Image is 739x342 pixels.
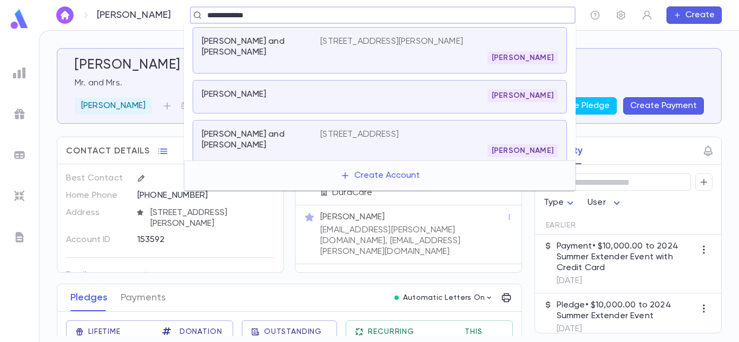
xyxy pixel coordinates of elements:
span: User [588,198,606,207]
span: Earlier [546,221,576,230]
p: DuraCare [332,187,372,198]
span: Contact Details [66,146,150,157]
button: Create Payment [623,97,704,115]
div: User [588,192,623,213]
button: Create Pledge [543,97,617,115]
button: Payments [121,284,166,311]
img: reports_grey.c525e4749d1bce6a11f5fe2a8de1b229.svg [13,66,26,79]
p: [EMAIL_ADDRESS][PERSON_NAME][DOMAIN_NAME], [EMAIL_ADDRESS][PERSON_NAME][DOMAIN_NAME] [320,225,506,257]
p: [PERSON_NAME] and [PERSON_NAME] [202,129,307,151]
img: home_white.a664292cf8c1dea59945f0da9f25487c.svg [58,11,71,19]
p: Pledge • $10,000.00 to 2024 Summer Extender Event [557,300,695,321]
h5: [PERSON_NAME] [75,57,181,73]
span: [PERSON_NAME] [487,91,558,100]
img: letters_grey.7941b92b52307dd3b8a917253454ce1c.svg [13,231,26,244]
p: [PERSON_NAME] [202,89,266,100]
div: 153592 [137,231,247,247]
img: batches_grey.339ca447c9d9533ef1741baa751efc33.svg [13,149,26,162]
p: [DATE] [557,276,695,286]
p: Address [66,204,128,222]
span: [PERSON_NAME] [487,146,558,155]
span: Type [544,198,564,207]
button: Automatic Letters On [390,290,498,305]
p: [PERSON_NAME] and [PERSON_NAME] [202,36,307,58]
p: [PERSON_NAME] [320,212,385,223]
button: Pledges [70,284,108,311]
img: imports_grey.530a8a0e642e233f2baf0ef88e8c9fcb.svg [13,190,26,203]
button: Create Account [332,165,428,186]
img: logo [9,9,30,30]
span: [PERSON_NAME] [487,53,558,62]
div: [PERSON_NAME] [75,97,152,115]
p: Family [66,266,128,284]
img: campaigns_grey.99e729a5f7ee94e3726e6486bddda8f1.svg [13,108,26,120]
p: Best Contact [66,170,128,187]
div: Type [544,192,577,213]
p: Automatic Letters On [403,293,485,302]
span: [STREET_ADDRESS][PERSON_NAME] [146,207,276,229]
p: [DATE] [557,324,695,334]
p: [PERSON_NAME] [81,100,146,111]
button: Create [667,6,722,24]
p: [PERSON_NAME] [97,9,171,21]
div: [PHONE_NUMBER] [137,187,275,203]
p: Payment • $10,000.00 to 2024 Summer Extender Event with Credit Card [557,241,695,273]
p: [STREET_ADDRESS] [320,129,399,140]
p: Account ID [66,231,128,249]
p: Home Phone [66,187,128,204]
span: Outstanding [264,327,322,336]
p: [STREET_ADDRESS][PERSON_NAME] [320,36,463,47]
p: Mr. and Mrs. [75,78,704,89]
